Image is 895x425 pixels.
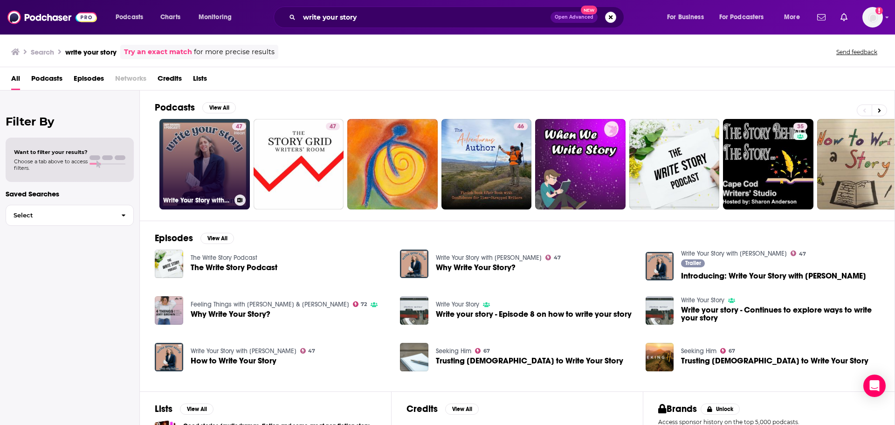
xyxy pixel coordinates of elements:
a: Write Your Story with Ally Fallon [681,250,787,258]
button: open menu [713,10,778,25]
img: Why Write Your Story? [155,296,183,325]
a: Trusting God to Write Your Story [400,343,428,371]
a: 46 [441,119,532,209]
a: How to Write Your Story [155,343,183,371]
span: Podcasts [116,11,143,24]
span: 35 [797,122,804,132]
a: 35 [723,119,813,209]
img: The Write Story Podcast [155,250,183,278]
a: Write your story - Continues to explore ways to write your story [681,306,880,322]
img: Introducing: Write Your Story with Ally Fallon [646,252,674,280]
img: Write your story - Continues to explore ways to write your story [646,296,674,325]
span: Podcasts [31,71,62,90]
span: 47 [330,122,336,132]
span: Trusting [DEMOGRAPHIC_DATA] to Write Your Story [436,357,623,365]
span: 47 [799,252,806,256]
p: Saved Searches [6,189,134,198]
button: Show profile menu [862,7,883,28]
span: 46 [517,122,524,132]
span: 47 [236,122,242,132]
span: More [784,11,800,24]
a: How to Write Your Story [191,357,276,365]
svg: Add a profile image [875,7,883,14]
button: View All [445,404,479,415]
button: open menu [661,10,716,25]
a: 67 [475,348,490,354]
h2: Podcasts [155,102,195,113]
a: Episodes [74,71,104,90]
span: Why Write Your Story? [436,264,516,272]
span: Logged in as agoldsmithwissman [862,7,883,28]
h2: Episodes [155,232,193,244]
h2: Brands [658,403,697,415]
button: Send feedback [833,48,880,56]
a: PodcastsView All [155,102,236,113]
span: For Business [667,11,704,24]
a: Try an exact match [124,47,192,57]
h3: write your story [65,48,117,56]
span: 72 [361,302,367,307]
span: 67 [729,349,735,353]
a: All [11,71,20,90]
a: 46 [514,123,528,130]
span: Monitoring [199,11,232,24]
a: 47Write Your Story with [PERSON_NAME] [159,119,250,209]
a: CreditsView All [406,403,479,415]
a: Charts [154,10,186,25]
span: Charts [160,11,180,24]
img: User Profile [862,7,883,28]
input: Search podcasts, credits, & more... [299,10,551,25]
a: Feeling Things with Amy & Kat [191,300,349,308]
a: EpisodesView All [155,232,234,244]
button: open menu [109,10,155,25]
button: open menu [192,10,244,25]
a: The Write Story Podcast [191,264,277,272]
a: 72 [353,301,367,307]
h2: Credits [406,403,438,415]
h2: Lists [155,403,172,415]
a: Show notifications dropdown [837,9,851,25]
img: Why Write Your Story? [400,250,428,278]
button: View All [200,233,234,244]
span: Select [6,212,114,218]
a: 47 [326,123,340,130]
a: Why Write Your Story? [191,310,270,318]
a: Write Your Story with Ally Fallon [191,347,296,355]
button: open menu [778,10,812,25]
a: Write Your Story [436,300,479,308]
span: for more precise results [194,47,275,57]
a: Introducing: Write Your Story with Ally Fallon [681,272,866,280]
a: Write your story - Episode 8 on how to write your story [436,310,632,318]
img: Write your story - Episode 8 on how to write your story [400,296,428,325]
img: Podchaser - Follow, Share and Rate Podcasts [7,8,97,26]
img: Trusting God to Write Your Story [646,343,674,371]
a: 47 [232,123,246,130]
span: Trusting [DEMOGRAPHIC_DATA] to Write Your Story [681,357,868,365]
a: 47 [300,348,316,354]
button: Open AdvancedNew [551,12,598,23]
div: Open Intercom Messenger [863,375,886,397]
h3: Search [31,48,54,56]
span: Lists [193,71,207,90]
span: Choose a tab above to access filters. [14,158,88,171]
span: New [581,6,598,14]
span: For Podcasters [719,11,764,24]
a: The Write Story Podcast [191,254,257,262]
a: Show notifications dropdown [813,9,829,25]
a: 47 [545,255,561,260]
span: 47 [308,349,315,353]
a: Credits [158,71,182,90]
a: Trusting God to Write Your Story [681,357,868,365]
